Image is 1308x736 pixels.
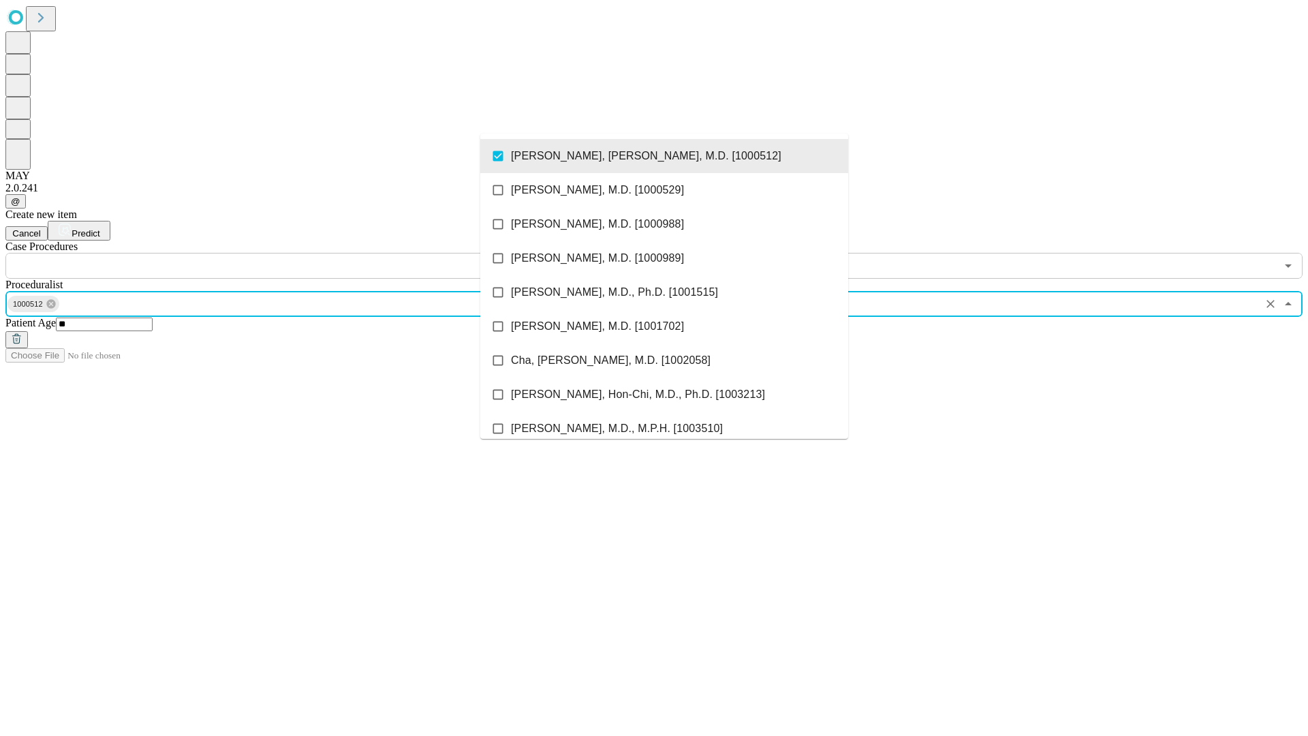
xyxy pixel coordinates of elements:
[511,250,684,266] span: [PERSON_NAME], M.D. [1000989]
[511,148,781,164] span: [PERSON_NAME], [PERSON_NAME], M.D. [1000512]
[511,386,765,403] span: [PERSON_NAME], Hon-Chi, M.D., Ph.D. [1003213]
[5,209,77,220] span: Create new item
[11,196,20,206] span: @
[511,352,711,369] span: Cha, [PERSON_NAME], M.D. [1002058]
[511,420,723,437] span: [PERSON_NAME], M.D., M.P.H. [1003510]
[5,226,48,241] button: Cancel
[5,182,1303,194] div: 2.0.241
[5,170,1303,182] div: MAY
[5,279,63,290] span: Proceduralist
[511,216,684,232] span: [PERSON_NAME], M.D. [1000988]
[511,182,684,198] span: [PERSON_NAME], M.D. [1000529]
[72,228,99,239] span: Predict
[5,194,26,209] button: @
[1279,256,1298,275] button: Open
[5,241,78,252] span: Scheduled Procedure
[7,296,48,312] span: 1000512
[1279,294,1298,313] button: Close
[5,317,56,328] span: Patient Age
[48,221,110,241] button: Predict
[511,318,684,335] span: [PERSON_NAME], M.D. [1001702]
[12,228,41,239] span: Cancel
[1261,294,1280,313] button: Clear
[511,284,718,301] span: [PERSON_NAME], M.D., Ph.D. [1001515]
[7,296,59,312] div: 1000512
